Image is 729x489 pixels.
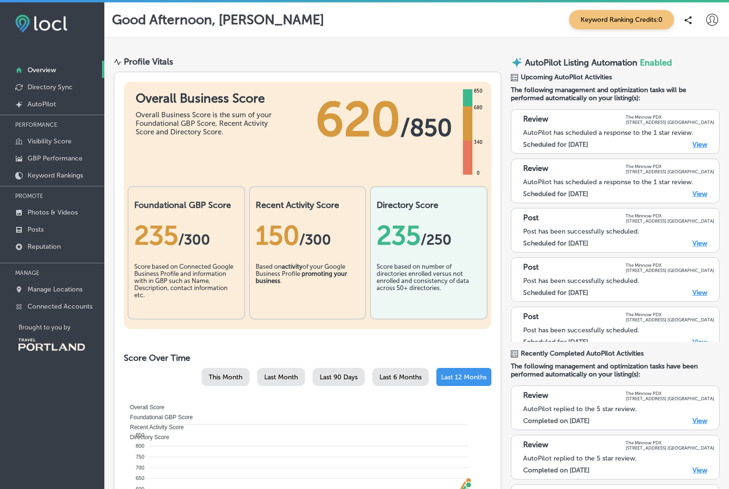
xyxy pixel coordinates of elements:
span: Upcoming AutoPilot Activities [521,73,612,81]
label: Scheduled for [DATE] [523,239,588,247]
p: Overview [28,66,56,74]
p: Post [523,213,539,224]
span: The following management and optimization tasks will be performed automatically on your listing(s): [511,86,720,102]
p: The Minnow PDX [626,263,714,268]
div: 0 [475,169,481,177]
div: AutoPilot has scheduled a response to the 1 star review. [523,129,714,137]
div: 850 [472,87,484,95]
p: The Minnow PDX [626,164,714,169]
p: Brought to you by [18,324,104,331]
p: AutoPilot [28,100,56,108]
p: Visibility Score [28,137,72,145]
a: View [692,338,707,346]
label: Scheduled for [DATE] [523,289,588,297]
span: Last 6 Months [379,373,422,381]
a: View [692,417,707,425]
a: View [692,141,707,149]
img: fda3e92497d09a02dc62c9cd864e3231.png [15,15,67,32]
h2: Foundational GBP Score [134,200,239,210]
p: Photos & Videos [28,208,78,216]
p: [STREET_ADDRESS] [GEOGRAPHIC_DATA] [626,396,714,401]
b: activity [282,263,303,270]
p: Post [523,263,539,273]
p: Review [523,440,548,451]
tspan: 850 [136,432,144,438]
span: Keyword Ranking Credits: 0 [569,10,674,29]
a: View [692,466,707,474]
h2: Directory Score [377,200,481,210]
label: Completed on [DATE] [523,417,590,425]
span: /300 [299,231,331,248]
span: Overall Score [123,404,165,411]
span: The following management and optimization tasks have been performed automatically on your listing... [511,362,720,378]
span: Recently Completed AutoPilot Activities [521,349,644,357]
div: AutoPilot replied to the 5 star review. [523,405,714,413]
p: Posts [28,226,44,234]
span: / 850 [400,113,452,142]
p: Directory Sync [28,83,73,91]
a: View [692,239,707,247]
div: Post has been successfully scheduled. [523,277,714,285]
p: [STREET_ADDRESS] [GEOGRAPHIC_DATA] [626,317,714,322]
span: Enabled [640,57,672,68]
div: Profile Vitals [124,56,173,67]
a: View [692,289,707,297]
h2: Recent Activity Score [256,200,360,210]
div: 340 [472,139,484,146]
div: Based on of your Google Business Profile . [256,263,360,310]
div: 150 [256,220,360,251]
p: Review [523,114,548,125]
div: Post has been successfully scheduled. [523,227,714,235]
div: AutoPilot has scheduled a response to the 1 star review. [523,178,714,186]
p: The Minnow PDX [626,312,714,317]
div: 235 [377,220,481,251]
div: Overall Business Score is the sum of your Foundational GBP Score, Recent Activity Score and Direc... [136,111,278,136]
p: Post [523,312,539,322]
span: /250 [421,231,452,248]
p: [STREET_ADDRESS] [GEOGRAPHIC_DATA] [626,218,714,224]
p: [STREET_ADDRESS] [GEOGRAPHIC_DATA] [626,445,714,451]
p: Review [523,391,548,401]
label: Completed on [DATE] [523,466,590,474]
p: [STREET_ADDRESS] [GEOGRAPHIC_DATA] [626,268,714,273]
p: Manage Locations [28,285,83,293]
div: Post has been successfully scheduled. [523,326,714,334]
tspan: 700 [136,465,144,470]
p: Good Afternoon, [PERSON_NAME] [112,12,324,28]
h1: Overall Business Score [136,91,278,106]
span: Directory Score [123,434,169,441]
div: 680 [472,104,484,112]
div: 235 [134,220,239,251]
label: Scheduled for [DATE] [523,338,588,346]
div: Score based on Connected Google Business Profile and information with in GBP such as Name, Descri... [134,263,239,310]
p: [STREET_ADDRESS] [GEOGRAPHIC_DATA] [626,120,714,125]
tspan: 650 [136,475,144,481]
p: The Minnow PDX [626,440,714,445]
tspan: 750 [136,454,144,460]
span: Recent Activity Score [123,424,184,431]
span: Last Month [264,373,298,381]
span: Foundational GBP Score [123,414,193,421]
span: / 300 [178,231,210,248]
p: Keyword Rankings [28,171,83,179]
label: Scheduled for [DATE] [523,190,588,198]
div: Score based on number of directories enrolled versus not enrolled and consistency of data across ... [377,263,481,310]
p: The Minnow PDX [626,391,714,396]
h2: Score Over Time [124,353,491,363]
b: promoting your business [256,270,347,284]
label: Scheduled for [DATE] [523,141,588,149]
p: Connected Accounts [28,302,92,310]
p: GBP Performance [28,154,83,162]
span: This Month [209,373,242,381]
p: AutoPilot Listing Automation [525,57,637,68]
span: 620 [315,91,400,148]
p: The Minnow PDX [626,114,714,120]
p: The Minnow PDX [626,213,714,218]
img: autopilot-icon [511,56,523,68]
tspan: 800 [136,443,144,449]
img: Travel Portland [18,339,85,351]
span: Last 12 Months [441,373,487,381]
div: AutoPilot replied to the 5 star review. [523,454,714,462]
span: Last 90 Days [320,373,358,381]
a: View [692,190,707,198]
